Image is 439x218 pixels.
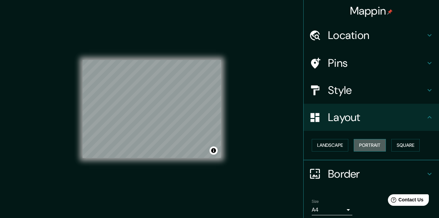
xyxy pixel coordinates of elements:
div: Style [304,77,439,104]
img: pin-icon.png [387,9,393,15]
h4: Border [328,167,425,181]
iframe: Help widget launcher [379,192,432,211]
canvas: Map [83,60,221,158]
h4: Layout [328,111,425,124]
button: Landscape [312,139,348,152]
div: Layout [304,104,439,131]
div: Pins [304,49,439,77]
div: Border [304,160,439,187]
button: Square [391,139,420,152]
div: A4 [312,204,352,215]
label: Size [312,198,319,204]
div: Location [304,22,439,49]
h4: Location [328,28,425,42]
h4: Mappin [350,4,393,18]
button: Toggle attribution [210,146,218,155]
h4: Style [328,83,425,97]
button: Portrait [354,139,386,152]
h4: Pins [328,56,425,70]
